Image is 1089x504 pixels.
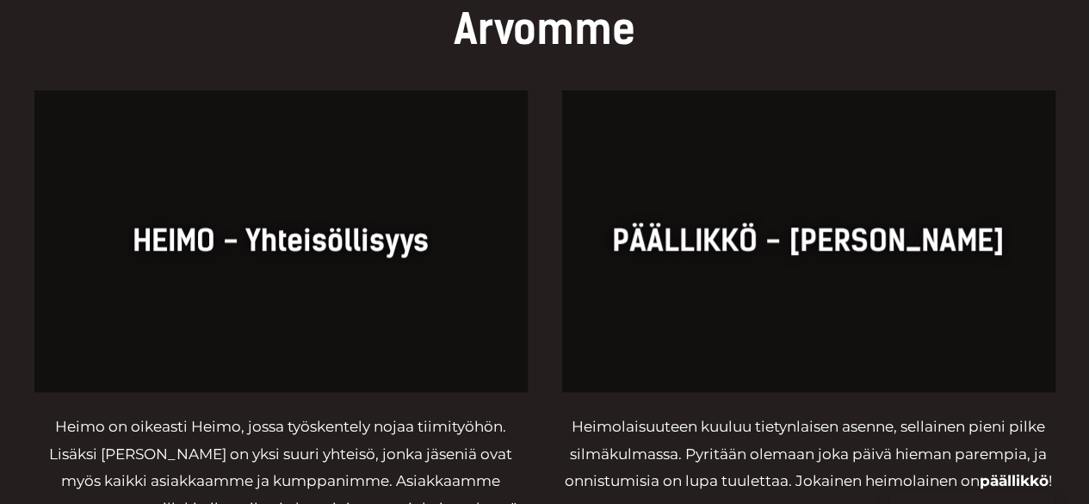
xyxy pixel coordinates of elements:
span: päällikkö [980,472,1049,489]
h3: HEIMO - Yhteisöllisyys [60,221,502,263]
p: Heimolaisuuteen kuuluu tietynlaisen asenne, sellainen pieni pilke silmäkulmassa. Pyritään olemaan... [562,414,1055,495]
h3: PÄÄLLIKKÖ - [PERSON_NAME] [588,221,1030,263]
h2: Arvomme [34,3,1055,56]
